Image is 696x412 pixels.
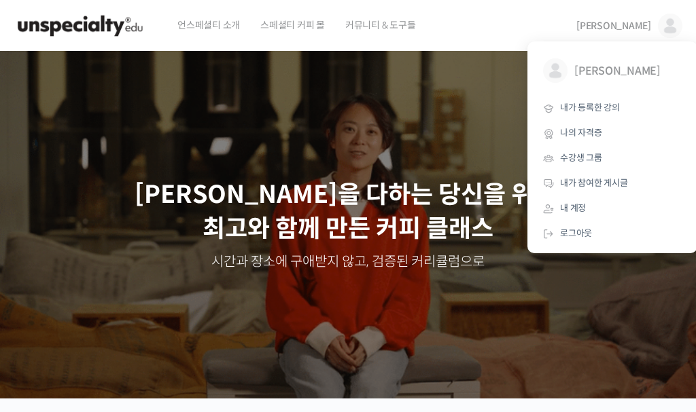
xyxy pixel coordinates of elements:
span: 내가 참여한 게시글 [560,177,628,189]
a: 로그아웃 [533,221,692,246]
span: [PERSON_NAME] [576,20,651,32]
a: 수강생 그룹 [533,146,692,171]
a: 내 계정 [533,196,692,221]
a: [PERSON_NAME] [533,48,692,96]
a: 내가 참여한 게시글 [533,171,692,196]
span: 설정 [210,320,226,331]
span: 나의 자격증 [560,127,602,138]
span: 대화 [124,320,141,331]
p: [PERSON_NAME]을 다하는 당신을 위해, 최고와 함께 만든 커피 클래스 [14,178,682,246]
span: 로그아웃 [560,227,592,239]
span: 홈 [43,320,51,331]
a: 홈 [4,299,90,333]
span: 내가 등록한 강의 [560,102,620,113]
p: 시간과 장소에 구애받지 않고, 검증된 커리큘럼으로 [14,252,682,271]
a: 내가 등록한 강의 [533,96,692,121]
span: 내 계정 [560,202,586,214]
a: 설정 [175,299,261,333]
span: [PERSON_NAME] [574,58,675,84]
span: 수강생 그룹 [560,152,602,164]
a: 나의 자격증 [533,121,692,146]
a: 대화 [90,299,175,333]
